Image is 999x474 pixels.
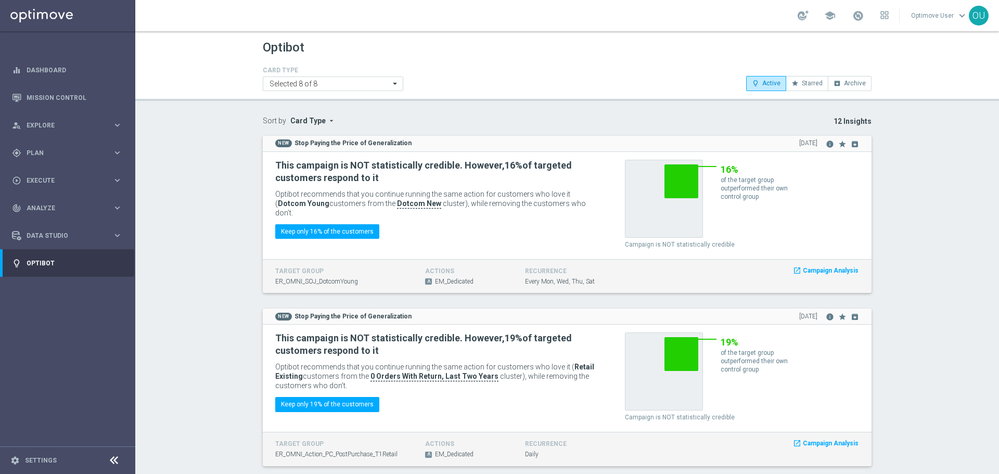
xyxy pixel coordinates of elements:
i: equalizer [12,66,21,75]
i: settings [10,456,20,465]
i: info [826,140,834,148]
h4: recurrence [525,440,609,447]
i: launch [793,266,801,275]
span: Data Studio [27,233,112,239]
i: lightbulb_outline [752,80,759,87]
button: archive [848,308,859,321]
span: NEW [275,139,292,147]
span: cluster), while removing the customers who don’t. [275,372,589,390]
i: lightbulb [12,259,21,268]
span: Every Mon, Wed, Thu, Sat [525,277,595,286]
div: Plan [12,148,112,158]
b: 0 Orders With Return, Last Two Years [370,372,498,380]
h4: target group [275,267,409,275]
span: ER_OMNI_Action_PC_PostPurchase_T1Retail [275,450,398,459]
button: Keep only 19% of the customers [275,397,379,412]
span: cluster), while removing the customers who don’t. [275,199,586,217]
span: ER_OMNI_SOJ_DotcomYoung [275,277,358,286]
b: 16% [505,160,522,171]
div: Execute [12,176,112,185]
a: Dashboard [27,56,122,84]
span: A [425,452,432,458]
span: A [425,278,432,285]
button: gps_fixed Plan keyboard_arrow_right [11,149,123,157]
button: info [826,135,834,148]
div: Data Studio keyboard_arrow_right [11,232,123,240]
div: Dashboard [12,56,122,84]
span: Analyze [27,205,112,211]
span: Explore [27,122,112,129]
button: star [836,308,847,321]
span: Campaign Analysis [803,266,859,275]
span: Starred [802,80,823,87]
span: Execute [27,177,112,184]
h2: This campaign is NOT statistically credible. However, of targeted customers respond to it [275,159,601,184]
button: play_circle_outline Execute keyboard_arrow_right [11,176,123,185]
div: Mission Control [12,84,122,111]
div: Explore [12,121,112,130]
button: info [826,308,834,321]
i: star [838,313,847,321]
p: of the target group outperformed their own control group [721,349,793,374]
span: keyboard_arrow_down [956,10,968,21]
span: Archive [844,80,866,87]
h2: 19% [721,336,793,349]
div: Data Studio [12,231,112,240]
p: 12 Insights [419,117,872,126]
div: Analyze [12,203,112,213]
span: school [824,10,836,21]
a: Optibot [27,249,122,277]
h4: CARD TYPE [263,67,403,74]
div: track_changes Analyze keyboard_arrow_right [11,204,123,212]
button: Mission Control [11,94,123,102]
span: NEW [275,313,292,321]
i: keyboard_arrow_right [112,203,122,213]
div: OU [969,6,989,25]
span: EM_Dedicated [435,277,473,286]
p: Campaign is NOT statistically credible [625,240,859,249]
b: 19% [505,332,522,343]
i: archive [834,80,841,87]
strong: Stop Paying the Price of Generalization [294,139,412,147]
button: archive [848,135,859,148]
button: Card Type arrow_drop_down [290,117,336,125]
button: equalizer Dashboard [11,66,123,74]
div: Optibot [12,249,122,277]
label: Sort by [263,117,286,125]
span: Optibot recommends that you continue running the same action for customers who love it ( customer... [275,190,570,208]
span: Active [762,80,780,87]
i: keyboard_arrow_right [112,120,122,130]
button: person_search Explore keyboard_arrow_right [11,121,123,130]
p: Campaign is NOT statistically credible [625,413,859,421]
h4: actions [425,440,509,447]
i: info [826,313,834,321]
b: Retail Existing [275,363,594,380]
h1: Optibot [263,40,304,55]
span: [DATE] [799,312,817,321]
span: Plan [27,150,112,156]
i: launch [793,439,801,448]
i: gps_fixed [12,148,21,158]
span: Optibot recommends that you continue running the same action for customers who love it ( customer... [275,363,594,380]
i: archive [851,140,859,148]
a: Settings [25,457,57,464]
h4: actions [425,267,509,275]
span: EM_Dedicated [435,450,473,459]
h4: target group [275,440,409,447]
h2: This campaign is NOT statistically credible. However, of targeted customers respond to it [275,332,601,357]
button: star [836,135,847,148]
h2: 16% [721,163,793,176]
i: keyboard_arrow_right [112,148,122,158]
i: track_changes [12,203,21,213]
span: Daily [525,450,539,459]
i: arrow_drop_down [327,117,336,125]
i: person_search [12,121,21,130]
span: Campaign Analysis [803,439,859,448]
i: keyboard_arrow_right [112,230,122,240]
ng-select: Anomaly Detection, Best Campaign of the Week, Expand Insignificant Stream, Focus Campaign on Best... [263,76,403,91]
i: star [838,140,847,148]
